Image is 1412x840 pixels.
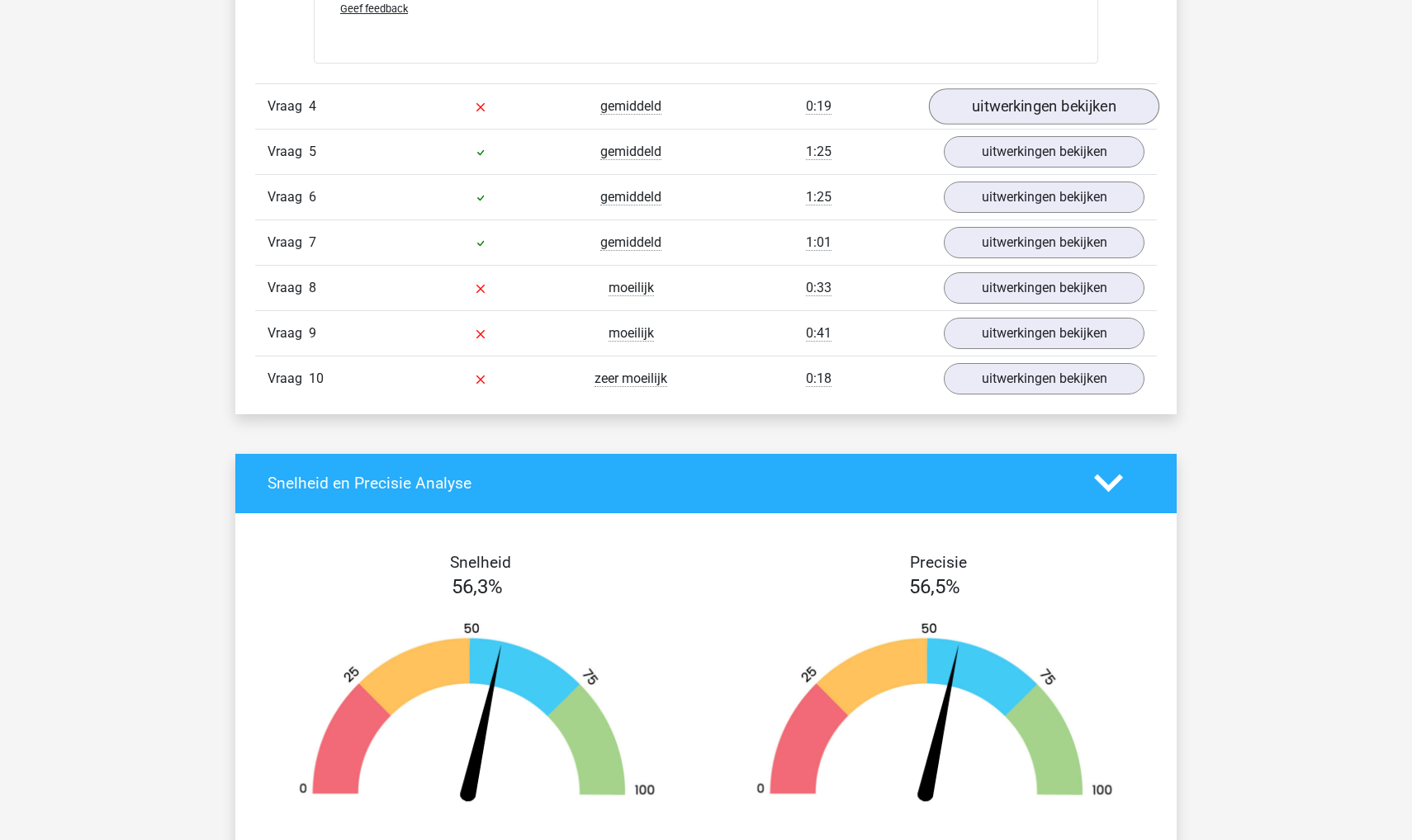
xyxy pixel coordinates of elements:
[268,474,1069,493] h4: Snelheid en Precisie Analyse
[309,280,316,295] span: 8
[309,98,316,114] span: 4
[268,97,309,116] span: Vraag
[806,144,832,160] span: 1:25
[268,187,309,207] span: Vraag
[600,234,661,251] span: gemiddeld
[944,136,1144,168] a: uitwerkingen bekijken
[609,280,654,296] span: moeilijk
[268,142,309,162] span: Vraag
[806,370,832,387] span: 0:18
[944,227,1144,258] a: uitwerkingen bekijken
[600,98,661,115] span: gemiddeld
[309,234,316,250] span: 7
[595,370,667,387] span: zeer moeilijk
[600,189,661,205] span: gemiddeld
[731,621,1139,810] img: 56.010cbdbea2f7.png
[273,621,681,810] img: 56.010cbdbea2f7.png
[944,363,1144,394] a: uitwerkingen bekijken
[944,318,1144,349] a: uitwerkingen bekijken
[268,278,309,298] span: Vraag
[609,325,654,342] span: moeilijk
[806,189,832,205] span: 1:25
[806,234,832,251] span: 1:01
[340,2,408,15] span: Geef feedback
[268,323,309,343] span: Vraag
[944,182,1144,213] a: uitwerkingen bekijken
[929,88,1159,125] a: uitwerkingen bekijken
[806,280,832,296] span: 0:33
[944,272,1144,304] a: uitwerkingen bekijken
[806,98,832,115] span: 0:19
[600,144,661,160] span: gemiddeld
[309,325,316,341] span: 9
[268,369,309,389] span: Vraag
[806,325,832,342] span: 0:41
[309,144,316,159] span: 5
[452,575,503,598] span: 56,3%
[268,233,309,252] span: Vraag
[309,370,324,386] span: 10
[909,575,960,598] span: 56,5%
[268,553,694,572] h4: Snelheid
[309,189,316,205] span: 6
[725,553,1151,572] h4: Precisie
